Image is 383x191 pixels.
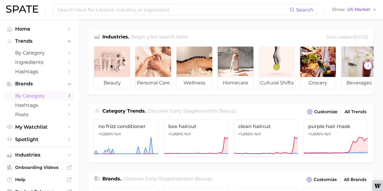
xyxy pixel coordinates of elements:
[324,132,331,137] span: YoY
[184,132,191,137] span: YoY
[135,77,171,89] span: personal care
[5,91,74,100] a: by Category
[305,107,339,116] button: Customize
[308,123,363,129] span: purple hair mask
[15,81,64,87] span: Brands
[114,132,121,137] span: YoY
[94,46,130,89] a: beauty
[5,58,74,67] a: Ingredients
[296,7,313,13] span: Search
[135,46,171,89] a: personal care
[102,33,129,41] h1: Industries.
[345,109,366,114] span: All Trends
[259,77,295,89] span: cultural shifts
[15,38,64,44] span: Trends
[168,123,224,129] span: box haircut
[303,120,368,157] a: purple hair mask>1,000% YoY
[98,123,154,129] span: no frizz conditioner
[5,122,74,132] a: My Watchlist
[5,135,74,144] a: Spotlight
[15,137,64,142] span: Spotlight
[102,176,121,182] span: Brands .
[123,176,213,182] span: Discover Early Stage brands in .
[259,46,295,89] a: cultural shifts
[342,176,368,184] a: All Brands
[6,5,38,13] img: SPATE
[5,48,74,58] a: by Category
[15,152,64,158] span: Industries
[15,102,64,108] span: Hashtags
[168,132,183,136] span: >1,000%
[5,37,74,46] button: Trends
[5,175,74,184] a: Help
[177,77,212,89] span: wellness
[94,77,130,89] span: beauty
[238,123,294,129] span: clean haircut
[332,8,345,11] span: Show
[57,5,289,15] input: Search here for a brand, industry, or ingredient
[5,24,74,34] a: Home
[238,132,253,136] span: >1,000%
[341,77,377,89] span: beverages
[314,177,337,182] span: Customize
[314,109,338,114] span: Customize
[148,108,237,114] span: Discover Early Stage trends in .
[254,132,261,137] span: YoY
[15,59,64,65] span: Ingredients
[5,163,74,172] a: Onboarding Videos
[176,46,213,89] a: wellness
[308,132,323,136] span: >1,000%
[164,120,228,157] a: box haircut>1,000% YoY
[102,108,146,114] span: Category Trends .
[343,108,368,116] a: All Trends
[305,175,338,184] button: Customize
[300,46,336,89] a: grocery
[15,50,64,56] span: by Category
[15,26,64,32] span: Home
[15,112,64,117] span: Posts
[219,108,236,114] span: beauty
[15,69,64,74] span: Hashtags
[347,8,370,11] span: US Market
[94,120,158,157] a: no frizz conditioner>1,000% YoY
[5,110,74,119] a: Posts
[15,165,64,170] span: Onboarding Videos
[5,100,74,110] a: Hashtags
[326,33,368,41] div: Data update: [DATE]
[364,62,372,70] button: Scroll Right
[5,79,74,88] button: Brands
[217,46,254,89] a: homecare
[331,6,378,14] button: ShowUS Market
[218,77,253,89] span: homecare
[131,33,188,41] h2: Begin your search here.
[5,150,74,160] button: Industries
[344,177,366,182] span: All Brands
[195,176,212,182] span: beauty
[300,77,336,89] span: grocery
[15,93,64,99] span: by Category
[15,177,64,182] span: Help
[98,132,113,136] span: >1,000%
[341,46,377,89] a: beverages
[15,124,64,130] span: My Watchlist
[5,67,74,76] a: Hashtags
[234,120,298,157] a: clean haircut>1,000% YoY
